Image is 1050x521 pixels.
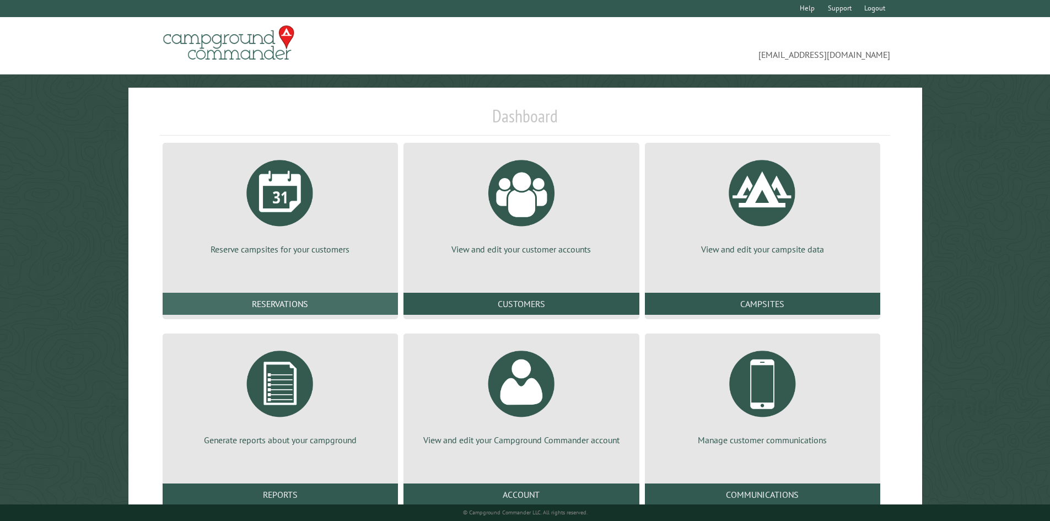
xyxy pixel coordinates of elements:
p: Reserve campsites for your customers [176,243,385,255]
p: View and edit your customer accounts [417,243,626,255]
a: Manage customer communications [658,342,867,446]
p: View and edit your Campground Commander account [417,434,626,446]
a: Customers [403,293,639,315]
a: Account [403,484,639,506]
a: View and edit your Campground Commander account [417,342,626,446]
img: Campground Commander [160,22,298,65]
span: [EMAIL_ADDRESS][DOMAIN_NAME] [525,30,891,61]
h1: Dashboard [160,105,891,136]
a: Campsites [645,293,880,315]
a: View and edit your customer accounts [417,152,626,255]
a: Reserve campsites for your customers [176,152,385,255]
a: View and edit your campsite data [658,152,867,255]
p: View and edit your campsite data [658,243,867,255]
a: Reservations [163,293,398,315]
p: Manage customer communications [658,434,867,446]
a: Reports [163,484,398,506]
a: Communications [645,484,880,506]
p: Generate reports about your campground [176,434,385,446]
a: Generate reports about your campground [176,342,385,446]
small: © Campground Commander LLC. All rights reserved. [463,509,588,516]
